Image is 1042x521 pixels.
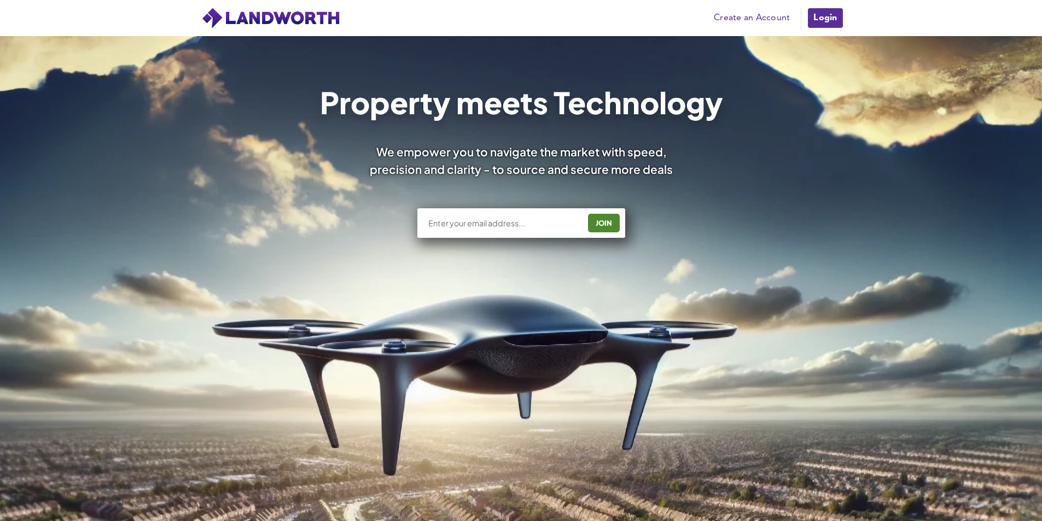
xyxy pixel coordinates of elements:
[591,214,616,232] div: JOIN
[807,7,843,29] a: Login
[319,87,723,117] h1: Property meets Technology
[708,10,795,26] a: Create an Account
[355,143,688,177] div: We empower you to navigate the market with speed, precision and clarity - to source and secure mo...
[427,218,580,229] input: Enter your email address...
[588,214,620,232] button: JOIN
